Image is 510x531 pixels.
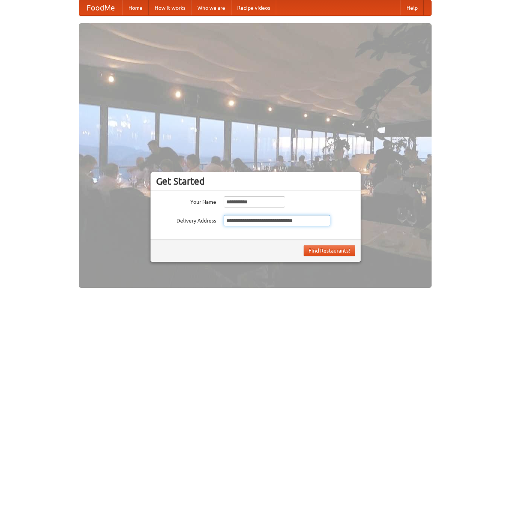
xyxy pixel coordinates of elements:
a: Recipe videos [231,0,276,15]
label: Delivery Address [156,215,216,224]
a: How it works [149,0,191,15]
a: Help [400,0,424,15]
a: Who we are [191,0,231,15]
a: FoodMe [79,0,122,15]
h3: Get Started [156,176,355,187]
button: Find Restaurants! [304,245,355,256]
a: Home [122,0,149,15]
label: Your Name [156,196,216,206]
